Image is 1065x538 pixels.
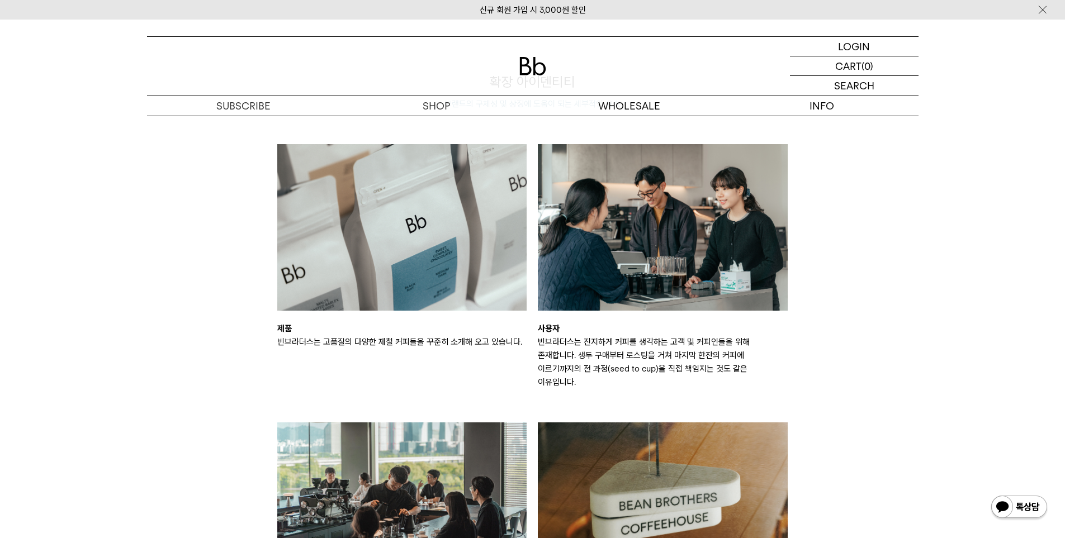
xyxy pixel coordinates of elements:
a: 신규 회원 가입 시 3,000원 할인 [480,5,586,15]
a: CART (0) [790,56,919,76]
p: 제품 [277,322,527,335]
p: LOGIN [838,37,870,56]
p: 사용자 [538,322,788,335]
a: SHOP [340,96,533,116]
img: 카카오톡 채널 1:1 채팅 버튼 [990,494,1048,521]
p: 빈브라더스는 고품질의 다양한 제철 커피들을 꾸준히 소개해 오고 있습니다. [277,335,527,349]
a: LOGIN [790,37,919,56]
p: 빈브라더스는 진지하게 커피를 생각하는 고객 및 커피인들을 위해 존재합니다. 생두 구매부터 로스팅을 거쳐 마지막 한잔의 커피에 이르기까지의 전 과정(seed to cup)을 직... [538,335,788,389]
p: CART [835,56,862,75]
p: SEARCH [834,76,874,96]
a: SUBSCRIBE [147,96,340,116]
p: WHOLESALE [533,96,726,116]
p: INFO [726,96,919,116]
img: 로고 [519,57,546,75]
p: (0) [862,56,873,75]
